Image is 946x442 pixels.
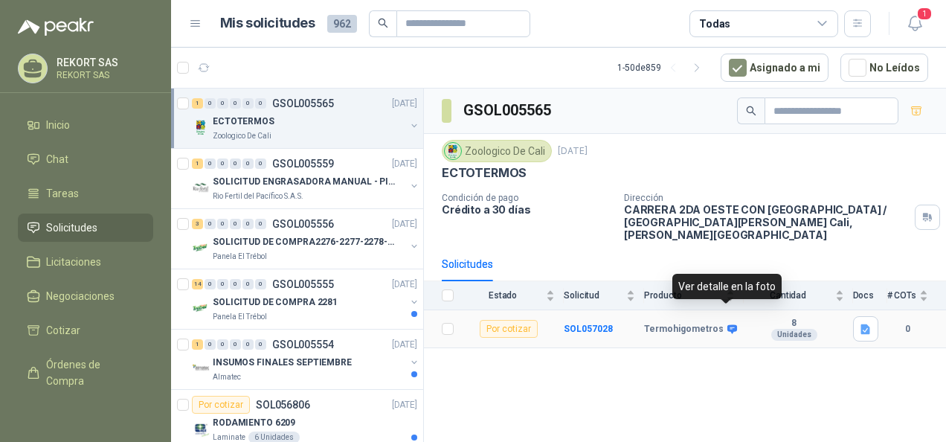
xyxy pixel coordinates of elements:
[192,279,203,289] div: 14
[564,290,623,301] span: Solicitud
[213,416,295,430] p: RODAMIENTO 6209
[220,13,315,34] h1: Mis solicitudes
[255,279,266,289] div: 0
[255,98,266,109] div: 0
[901,10,928,37] button: 1
[272,158,334,169] p: GSOL005559
[392,157,417,171] p: [DATE]
[617,56,709,80] div: 1 - 50 de 859
[463,99,553,122] h3: GSOL005565
[672,274,782,299] div: Ver detalle en la foto
[392,338,417,352] p: [DATE]
[18,18,94,36] img: Logo peakr
[644,324,724,336] b: Termohigometros
[46,356,139,389] span: Órdenes de Compra
[192,158,203,169] div: 1
[213,175,398,189] p: SOLICITUD ENGRASADORA MANUAL - PICHINDE
[192,118,210,136] img: Company Logo
[230,279,241,289] div: 0
[746,106,756,116] span: search
[205,158,216,169] div: 0
[213,115,274,129] p: ECTOTERMOS
[18,179,153,208] a: Tareas
[205,279,216,289] div: 0
[192,215,420,263] a: 3 0 0 0 0 0 GSOL005556[DATE] Company LogoSOLICITUD DE COMPRA2276-2277-2278-2284-2285-Panela El Tr...
[230,98,241,109] div: 0
[463,281,564,310] th: Estado
[853,281,887,310] th: Docs
[18,214,153,242] a: Solicitudes
[255,219,266,229] div: 0
[46,151,68,167] span: Chat
[213,251,267,263] p: Panela El Trébol
[256,400,310,410] p: SOL056806
[230,219,241,229] div: 0
[213,311,267,323] p: Panela El Trébol
[480,320,538,338] div: Por cotizar
[445,143,461,159] img: Company Logo
[18,111,153,139] a: Inicio
[887,322,928,336] b: 0
[744,290,831,301] span: Cantidad
[744,281,852,310] th: Cantidad
[564,281,644,310] th: Solicitud
[192,179,210,196] img: Company Logo
[392,217,417,231] p: [DATE]
[242,339,254,350] div: 0
[242,279,254,289] div: 0
[217,339,228,350] div: 0
[392,278,417,292] p: [DATE]
[463,290,543,301] span: Estado
[327,15,357,33] span: 962
[242,98,254,109] div: 0
[230,339,241,350] div: 0
[46,220,97,236] span: Solicitudes
[213,235,398,249] p: SOLICITUD DE COMPRA2276-2277-2278-2284-2285-
[18,282,153,310] a: Negociaciones
[213,130,271,142] p: Zoologico De Cali
[192,95,420,142] a: 1 0 0 0 0 0 GSOL005565[DATE] Company LogoECTOTERMOSZoologico De Cali
[272,219,334,229] p: GSOL005556
[205,98,216,109] div: 0
[192,339,203,350] div: 1
[205,339,216,350] div: 0
[205,219,216,229] div: 0
[217,279,228,289] div: 0
[840,54,928,82] button: No Leídos
[644,281,744,310] th: Producto
[192,239,210,257] img: Company Logo
[192,98,203,109] div: 1
[721,54,828,82] button: Asignado a mi
[213,190,303,202] p: Rio Fertil del Pacífico S.A.S.
[558,144,588,158] p: [DATE]
[242,219,254,229] div: 0
[564,324,613,334] a: SOL057028
[744,318,843,330] b: 8
[442,165,527,181] p: ECTOTERMOS
[213,295,338,310] p: SOLICITUD DE COMPRA 2281
[392,398,417,412] p: [DATE]
[213,356,352,370] p: INSUMOS FINALES SEPTIEMBRE
[18,145,153,173] a: Chat
[272,339,334,350] p: GSOL005554
[46,322,80,339] span: Cotizar
[442,256,493,272] div: Solicitudes
[887,281,946,310] th: # COTs
[46,117,70,133] span: Inicio
[272,98,334,109] p: GSOL005565
[217,98,228,109] div: 0
[272,279,334,289] p: GSOL005555
[18,350,153,395] a: Órdenes de Compra
[18,316,153,345] a: Cotizar
[18,401,153,429] a: Remisiones
[887,290,916,301] span: # COTs
[916,7,933,21] span: 1
[442,203,612,216] p: Crédito a 30 días
[46,185,79,202] span: Tareas
[255,339,266,350] div: 0
[378,18,388,28] span: search
[217,219,228,229] div: 0
[230,158,241,169] div: 0
[624,193,909,203] p: Dirección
